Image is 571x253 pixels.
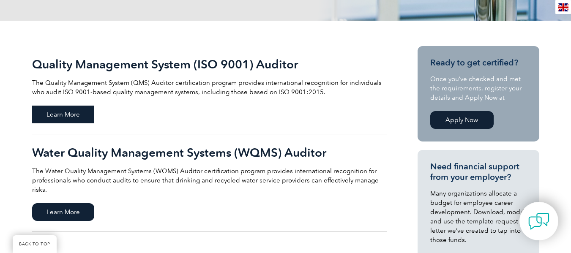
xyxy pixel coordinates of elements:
p: The Water Quality Management Systems (WQMS) Auditor certification program provides international ... [32,166,387,194]
h3: Ready to get certified? [430,57,527,68]
h2: Quality Management System (ISO 9001) Auditor [32,57,387,71]
h2: Water Quality Management Systems (WQMS) Auditor [32,146,387,159]
a: BACK TO TOP [13,235,57,253]
p: Many organizations allocate a budget for employee career development. Download, modify and use th... [430,189,527,245]
img: contact-chat.png [528,211,549,232]
p: Once you’ve checked and met the requirements, register your details and Apply Now at [430,74,527,102]
h3: Need financial support from your employer? [430,161,527,182]
a: Quality Management System (ISO 9001) Auditor The Quality Management System (QMS) Auditor certific... [32,46,387,134]
a: Apply Now [430,111,494,129]
span: Learn More [32,203,94,221]
a: Water Quality Management Systems (WQMS) Auditor The Water Quality Management Systems (WQMS) Audit... [32,134,387,232]
p: The Quality Management System (QMS) Auditor certification program provides international recognit... [32,78,387,97]
span: Learn More [32,106,94,123]
img: en [558,3,568,11]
